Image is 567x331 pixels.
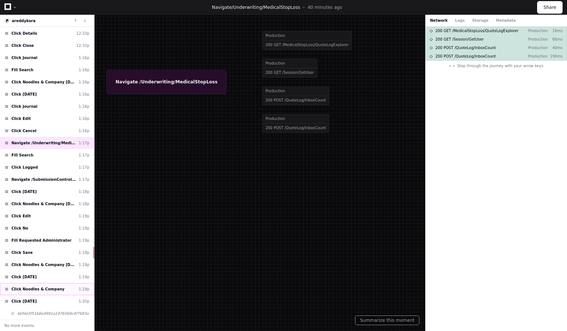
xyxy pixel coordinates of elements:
div: 1:19p [79,286,89,292]
div: 1:16p [79,128,89,134]
div: 1:17p [79,140,89,146]
span: Click Journal [11,104,37,109]
span: Click Noodles & Company [DATE] [11,201,76,207]
div: 12:33p [76,31,89,36]
div: 1:16p [79,92,89,97]
span: Click Cancel [11,128,37,134]
p: 40ms [548,45,563,51]
button: Network [430,18,448,23]
div: 1:19p [79,225,89,231]
button: Logs [455,18,465,23]
div: 1:19p [79,238,89,243]
div: 1:19p [79,213,89,219]
span: Fill Search [11,152,33,158]
div: 1:18p [79,201,89,207]
p: Production [527,37,548,42]
span: Click Details [11,31,37,36]
div: 1:16p [79,79,89,85]
span: Click Noodles & Company [11,286,65,292]
p: 190ms [548,54,563,59]
span: Click Noodles & Company [DATE] [11,262,76,268]
span: Navigate /SubmissionControlPanel/MDSLProfileView/* [11,177,76,182]
div: 1:16p [79,67,89,73]
span: Click [DATE] [11,299,37,304]
span: Click Logged [11,165,38,170]
span: Click Edit [11,116,31,121]
p: Production [527,28,548,34]
span: 200 POST /QuoteLog/InboxCount [435,45,496,51]
span: Navigate [212,5,232,10]
a: areddykora [12,19,35,23]
span: Navigate /Underwriting/MedicalStopLoss [11,140,76,146]
div: 12:33p [76,43,89,48]
span: Click Noodles & Company [DATE] [11,79,76,85]
div: 1:19p [79,250,89,255]
div: 1:17p [79,165,89,170]
div: 1:16p [79,104,89,109]
div: 1:17p [79,152,89,158]
span: Click No [11,225,28,231]
div: 1:19p [79,274,89,280]
span: Fill Search [11,67,33,73]
span: Click Close [11,43,34,48]
p: Production [527,45,548,51]
div: 1:17p [79,177,89,182]
span: bbfde5f51b6e4991a1976560c4f7683a [17,311,89,316]
div: 1:19p [79,262,89,268]
span: No more events. [4,323,35,328]
span: 200 POST /QuoteLog/InboxCount [435,54,496,59]
img: 11.svg [5,18,10,23]
span: Click Journal [11,55,37,61]
p: Production [527,54,548,59]
span: /Underwriting/MedicalStopLoss [232,5,300,10]
span: 200 GET /Session/GetUser [435,37,484,42]
p: 16ms [548,28,563,34]
button: Share [537,1,563,14]
button: Metadata [496,18,516,23]
span: Click Save [11,250,33,255]
span: 200 GET /MedicalStopLoss/QuoteLogExplorer [435,28,518,34]
div: 1:20p [79,299,89,304]
span: Fill Requested Administrator [11,238,72,243]
span: Click [DATE] [11,92,37,97]
button: Summarize this moment [355,316,419,325]
div: 1:16p [79,116,89,121]
span: Click [DATE] [11,189,37,194]
p: 40 minutes ago [307,4,342,10]
p: 86ms [548,37,563,42]
span: Step through the journey with your arrow keys. [457,63,544,69]
button: Storage [472,18,488,23]
div: 1:16p [79,55,89,61]
span: Click [DATE] [11,274,37,280]
div: 1:18p [79,189,89,194]
span: Click Edit [11,213,31,219]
